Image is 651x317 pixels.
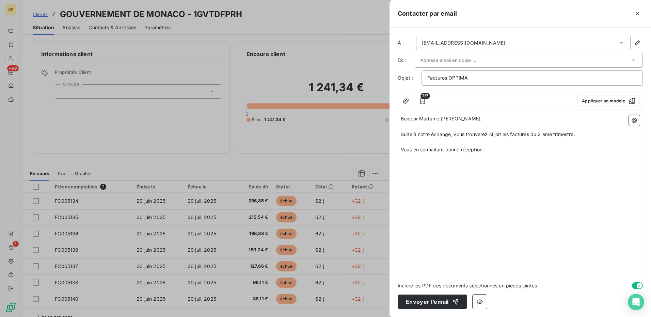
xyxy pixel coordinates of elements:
[398,39,415,46] label: À :
[398,282,537,289] span: Inclure les PDF des documents sélectionnés en pièces jointes
[398,9,457,18] h5: Contacter par email
[401,131,575,137] span: Suite à notre échange, vous trouverez ci joit les factures du 2 eme trimestre.
[398,75,413,81] span: Objet :
[577,96,640,106] button: Appliquer un modèle
[420,55,494,65] input: Adresse email en copie ...
[420,93,430,99] span: 7/7
[628,294,644,310] div: Open Intercom Messenger
[401,147,484,152] span: Vous en souhaitant bonne réception.
[427,75,468,81] span: Factures OPTIMA
[422,39,505,46] div: [EMAIL_ADDRESS][DOMAIN_NAME]
[401,116,482,121] span: Bonjour Madame [PERSON_NAME],
[398,57,415,64] label: Cc :
[398,295,467,309] button: Envoyer l’email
